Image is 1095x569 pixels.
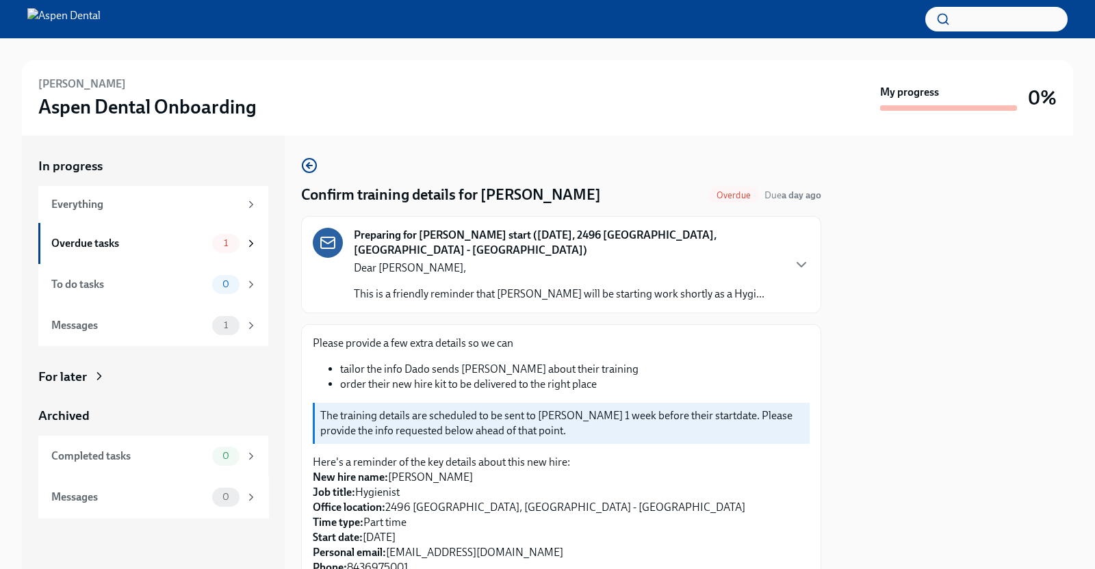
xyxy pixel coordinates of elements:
a: Archived [38,407,268,425]
div: To do tasks [51,277,207,292]
strong: Personal email: [313,546,386,559]
p: Dear [PERSON_NAME], [354,261,764,276]
strong: Time type: [313,516,363,529]
p: The training details are scheduled to be sent to [PERSON_NAME] 1 week before their startdate. Ple... [320,408,804,438]
strong: Job title: [313,486,355,499]
strong: a day ago [782,189,821,201]
li: order their new hire kit to be delivered to the right place [340,377,810,392]
a: To do tasks0 [38,264,268,305]
a: Messages0 [38,477,268,518]
a: For later [38,368,268,386]
div: Everything [51,197,240,212]
span: Overdue [708,190,759,200]
span: 0 [214,279,237,289]
p: Please provide a few extra details so we can [313,336,810,351]
h3: 0% [1028,85,1057,110]
span: 0 [214,451,237,461]
strong: Preparing for [PERSON_NAME] start ([DATE], 2496 [GEOGRAPHIC_DATA], [GEOGRAPHIC_DATA] - [GEOGRAPHI... [354,228,782,258]
a: Everything [38,186,268,223]
strong: My progress [880,85,939,100]
li: tailor the info Dado sends [PERSON_NAME] about their training [340,362,810,377]
a: Overdue tasks1 [38,223,268,264]
span: August 28th, 2025 10:00 [764,189,821,202]
div: Messages [51,490,207,505]
div: Overdue tasks [51,236,207,251]
span: 1 [216,320,236,330]
strong: Start date: [313,531,363,544]
div: For later [38,368,87,386]
span: 1 [216,238,236,248]
span: Due [764,189,821,201]
a: Completed tasks0 [38,436,268,477]
a: In progress [38,157,268,175]
a: Messages1 [38,305,268,346]
img: Aspen Dental [27,8,101,30]
strong: New hire name: [313,471,388,484]
div: Completed tasks [51,449,207,464]
h3: Aspen Dental Onboarding [38,94,257,119]
h4: Confirm training details for [PERSON_NAME] [301,185,601,205]
p: This is a friendly reminder that [PERSON_NAME] will be starting work shortly as a Hygi... [354,287,764,302]
strong: Office location: [313,501,385,514]
span: 0 [214,492,237,502]
h6: [PERSON_NAME] [38,77,126,92]
div: Messages [51,318,207,333]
